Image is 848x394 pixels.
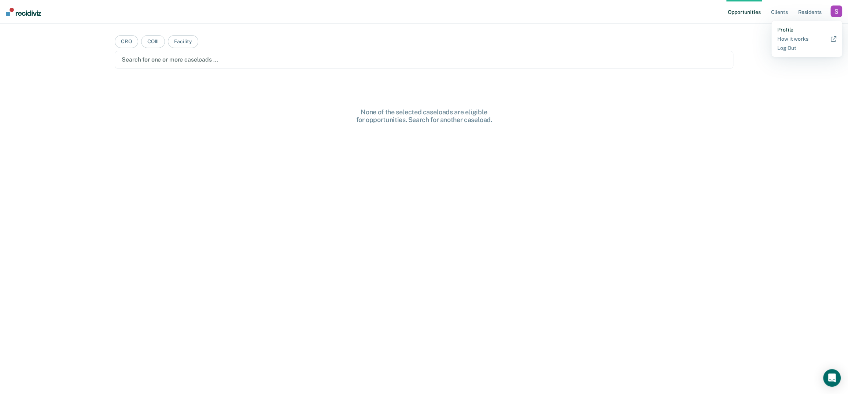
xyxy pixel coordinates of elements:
button: Facility [168,35,198,48]
a: Log Out [777,45,836,51]
button: CRO [115,35,138,48]
button: COIII [141,35,165,48]
a: Profile [777,27,836,33]
div: Open Intercom Messenger [823,369,841,387]
div: None of the selected caseloads are eligible for opportunities. Search for another caseload. [307,108,541,124]
a: How it works [777,36,836,42]
img: Recidiviz [6,8,41,16]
